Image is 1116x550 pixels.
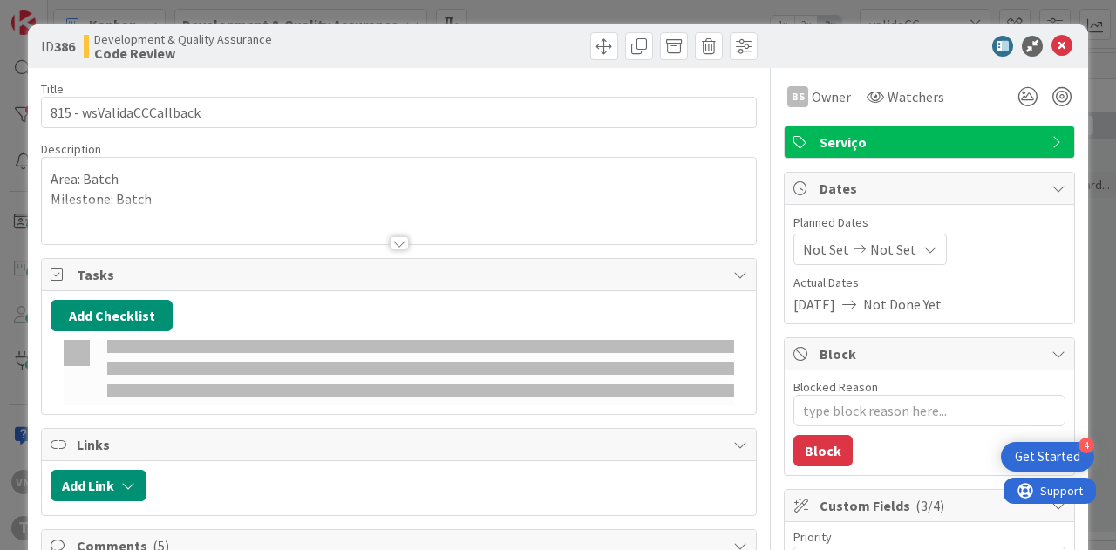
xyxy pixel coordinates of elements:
[1001,442,1094,472] div: Open Get Started checklist, remaining modules: 4
[787,86,808,107] div: BS
[793,294,835,315] span: [DATE]
[41,97,757,128] input: type card name here...
[1015,448,1080,465] div: Get Started
[915,497,944,514] span: ( 3/4 )
[41,141,101,157] span: Description
[793,531,1065,543] div: Priority
[803,239,849,260] span: Not Set
[863,294,942,315] span: Not Done Yet
[41,36,75,57] span: ID
[1079,438,1094,453] div: 4
[820,495,1043,516] span: Custom Fields
[870,239,916,260] span: Not Set
[793,379,878,395] label: Blocked Reason
[77,434,725,455] span: Links
[820,343,1043,364] span: Block
[54,37,75,55] b: 386
[51,169,747,189] p: Area: Batch
[812,86,851,107] span: Owner
[41,81,64,97] label: Title
[51,470,146,501] button: Add Link
[51,189,747,209] p: Milestone: Batch
[888,86,944,107] span: Watchers
[94,32,272,46] span: Development & Quality Assurance
[820,132,1043,153] span: Serviço
[793,274,1065,292] span: Actual Dates
[793,214,1065,232] span: Planned Dates
[820,178,1043,199] span: Dates
[94,46,272,60] b: Code Review
[51,300,173,331] button: Add Checklist
[37,3,79,24] span: Support
[77,264,725,285] span: Tasks
[793,435,853,466] button: Block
